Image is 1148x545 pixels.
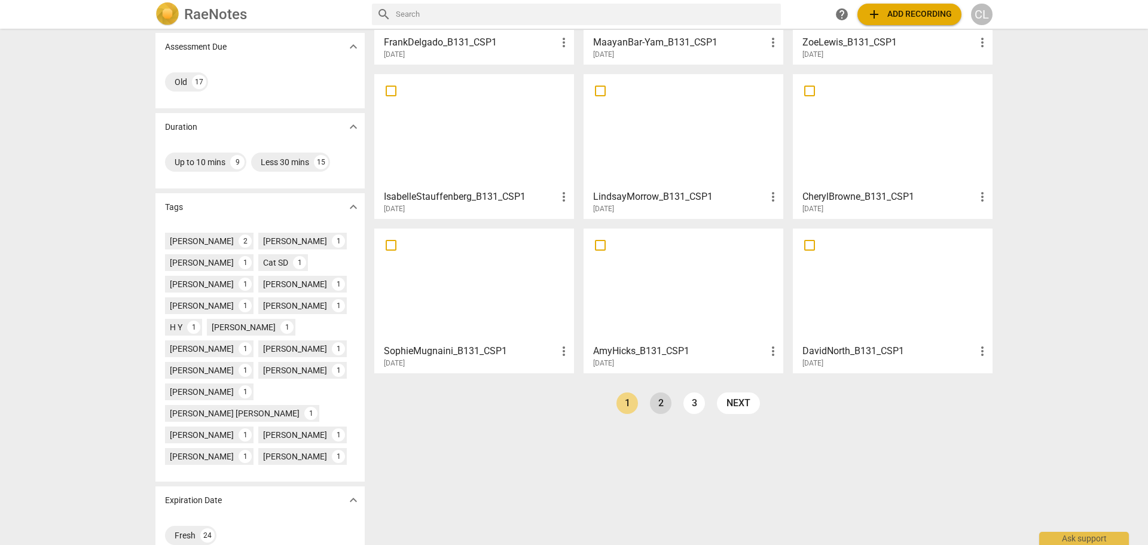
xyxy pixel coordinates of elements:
span: expand_more [346,200,361,214]
div: 1 [332,278,345,291]
div: [PERSON_NAME] [170,300,234,312]
h3: FrankDelgado_B131_CSP1 [384,35,557,50]
div: Ask support [1039,532,1129,545]
button: Show more [344,198,362,216]
span: more_vert [975,344,990,358]
h2: RaeNotes [184,6,247,23]
span: [DATE] [802,358,823,369]
div: [PERSON_NAME] [263,364,327,376]
div: Cat SD [263,257,288,269]
div: Less 30 mins [261,156,309,168]
div: [PERSON_NAME] [170,364,234,376]
a: DavidNorth_B131_CSP1[DATE] [797,233,988,368]
span: more_vert [557,344,571,358]
span: expand_more [346,120,361,134]
span: expand_more [346,39,361,54]
div: 1 [239,385,252,398]
div: [PERSON_NAME] [263,235,327,247]
div: 1 [332,342,345,355]
a: LindsayMorrow_B131_CSP1[DATE] [588,78,779,214]
div: 1 [239,278,252,291]
input: Search [396,5,776,24]
div: [PERSON_NAME] [263,343,327,355]
span: expand_more [346,493,361,507]
span: [DATE] [384,50,405,60]
span: more_vert [766,190,780,204]
img: Logo [155,2,179,26]
div: 24 [200,528,215,543]
div: 15 [314,155,328,169]
a: LogoRaeNotes [155,2,362,26]
div: [PERSON_NAME] [PERSON_NAME] [170,407,300,419]
h3: CherylBrowne_B131_CSP1 [802,190,975,204]
div: 1 [293,256,306,269]
span: [DATE] [593,358,614,369]
span: more_vert [557,190,571,204]
div: 1 [332,235,345,248]
div: 1 [239,450,252,463]
span: [DATE] [384,358,405,369]
a: Page 1 is your current page [616,392,638,414]
div: 1 [239,428,252,442]
h3: IsabelleStauffenberg_B131_CSP1 [384,190,557,204]
div: [PERSON_NAME] [170,235,234,247]
span: help [835,7,849,22]
span: [DATE] [593,204,614,214]
button: Show more [344,491,362,509]
div: [PERSON_NAME] [170,386,234,398]
h3: ZoeLewis_B131_CSP1 [802,35,975,50]
h3: LindsayMorrow_B131_CSP1 [593,190,766,204]
div: [PERSON_NAME] [170,343,234,355]
div: H Y [170,321,182,333]
a: Page 3 [683,392,705,414]
div: [PERSON_NAME] [263,450,327,462]
p: Tags [165,201,183,214]
div: [PERSON_NAME] [170,257,234,269]
span: more_vert [975,190,990,204]
p: Expiration Date [165,494,222,507]
button: Show more [344,38,362,56]
div: 9 [230,155,245,169]
div: 1 [239,342,252,355]
a: CherylBrowne_B131_CSP1[DATE] [797,78,988,214]
div: Fresh [175,529,196,541]
span: more_vert [766,35,780,50]
div: Up to 10 mins [175,156,225,168]
h3: SophieMugnaini_B131_CSP1 [384,344,557,358]
p: Assessment Due [165,41,227,53]
span: more_vert [557,35,571,50]
div: 1 [187,321,200,334]
span: [DATE] [802,204,823,214]
span: more_vert [766,344,780,358]
button: Show more [344,118,362,136]
div: 1 [332,428,345,442]
div: [PERSON_NAME] [263,278,327,290]
div: 1 [332,450,345,463]
div: [PERSON_NAME] [212,321,276,333]
span: add [867,7,881,22]
a: next [717,392,760,414]
div: Old [175,76,187,88]
div: 17 [192,75,206,89]
div: 1 [239,256,252,269]
p: Duration [165,121,197,133]
h3: MaayanBar-Yam_B131_CSP1 [593,35,766,50]
div: 1 [304,407,317,420]
span: search [377,7,391,22]
h3: DavidNorth_B131_CSP1 [802,344,975,358]
span: [DATE] [384,204,405,214]
div: 1 [332,364,345,377]
span: Add recording [867,7,952,22]
a: Help [831,4,853,25]
div: [PERSON_NAME] [170,429,234,441]
a: Page 2 [650,392,671,414]
a: SophieMugnaini_B131_CSP1[DATE] [378,233,570,368]
div: [PERSON_NAME] [170,278,234,290]
div: CL [971,4,993,25]
div: 1 [239,364,252,377]
div: [PERSON_NAME] [170,450,234,462]
span: [DATE] [802,50,823,60]
span: more_vert [975,35,990,50]
a: IsabelleStauffenberg_B131_CSP1[DATE] [378,78,570,214]
h3: AmyHicks_B131_CSP1 [593,344,766,358]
